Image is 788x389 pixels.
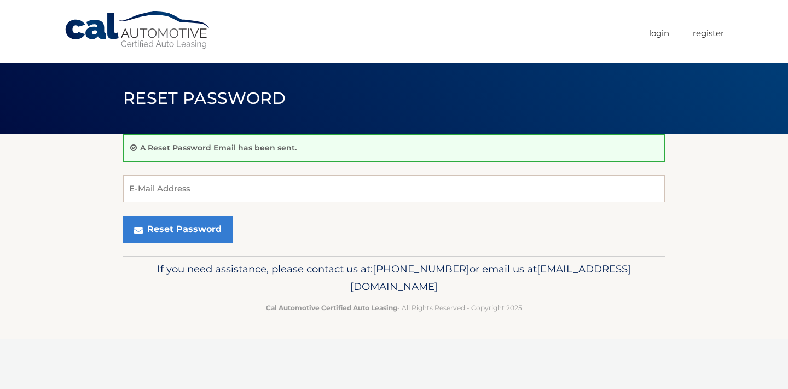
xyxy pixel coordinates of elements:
[130,302,658,313] p: - All Rights Reserved - Copyright 2025
[649,24,669,42] a: Login
[266,304,397,312] strong: Cal Automotive Certified Auto Leasing
[140,143,297,153] p: A Reset Password Email has been sent.
[693,24,724,42] a: Register
[130,260,658,295] p: If you need assistance, please contact us at: or email us at
[350,263,631,293] span: [EMAIL_ADDRESS][DOMAIN_NAME]
[123,216,233,243] button: Reset Password
[123,175,665,202] input: E-Mail Address
[123,88,286,108] span: Reset Password
[373,263,470,275] span: [PHONE_NUMBER]
[64,11,212,50] a: Cal Automotive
